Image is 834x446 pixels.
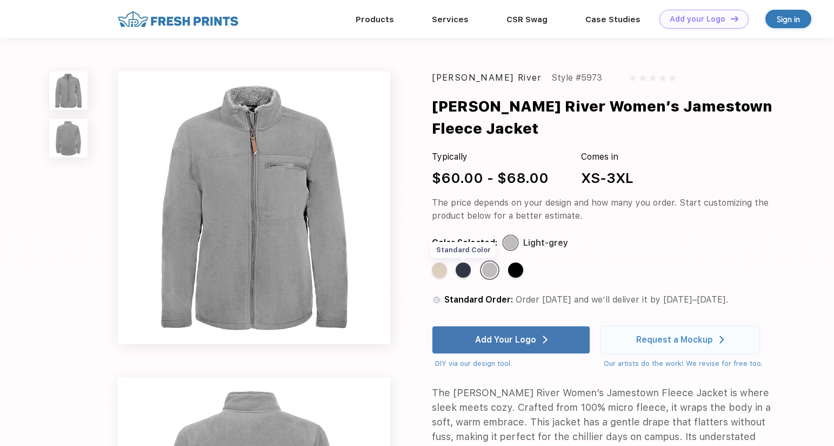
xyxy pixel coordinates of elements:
[432,237,497,250] div: Color Selected:
[508,263,523,278] div: Black
[432,95,807,140] div: [PERSON_NAME] River Women’s Jamestown Fleece Jacket
[731,16,738,22] img: DT
[777,13,800,25] div: Sign in
[659,75,666,81] img: gray_star.svg
[719,336,724,344] img: white arrow
[543,336,548,344] img: white arrow
[765,10,811,28] a: Sign in
[475,334,536,345] div: Add Your Logo
[581,150,633,163] div: Comes in
[523,237,568,250] div: Light-grey
[551,71,602,84] div: Style #5973
[432,71,542,84] div: [PERSON_NAME] River
[669,75,676,81] img: gray_star.svg
[444,294,513,305] span: Standard Order:
[115,10,242,29] img: fo%20logo%202.webp
[636,334,713,345] div: Request a Mockup
[516,294,728,305] span: Order [DATE] and we’ll deliver it by [DATE]–[DATE].
[670,15,725,24] div: Add your Logo
[49,71,88,110] img: func=resize&h=100
[432,196,774,222] div: The price depends on your design and how many you order. Start customizing the product below for ...
[604,358,763,369] div: Our artists do the work! We revise for free too.
[630,75,636,81] img: gray_star.svg
[356,15,394,24] a: Products
[650,75,656,81] img: gray_star.svg
[639,75,646,81] img: gray_star.svg
[432,263,447,278] div: Sand
[432,295,442,305] img: standard order
[49,119,88,158] img: func=resize&h=100
[432,150,549,163] div: Typically
[456,263,471,278] div: Navy
[581,167,633,188] div: XS-3XL
[482,263,497,278] div: Light-Grey
[118,71,390,344] img: func=resize&h=640
[432,167,549,188] div: $60.00 - $68.00
[435,358,590,369] div: DIY via our design tool.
